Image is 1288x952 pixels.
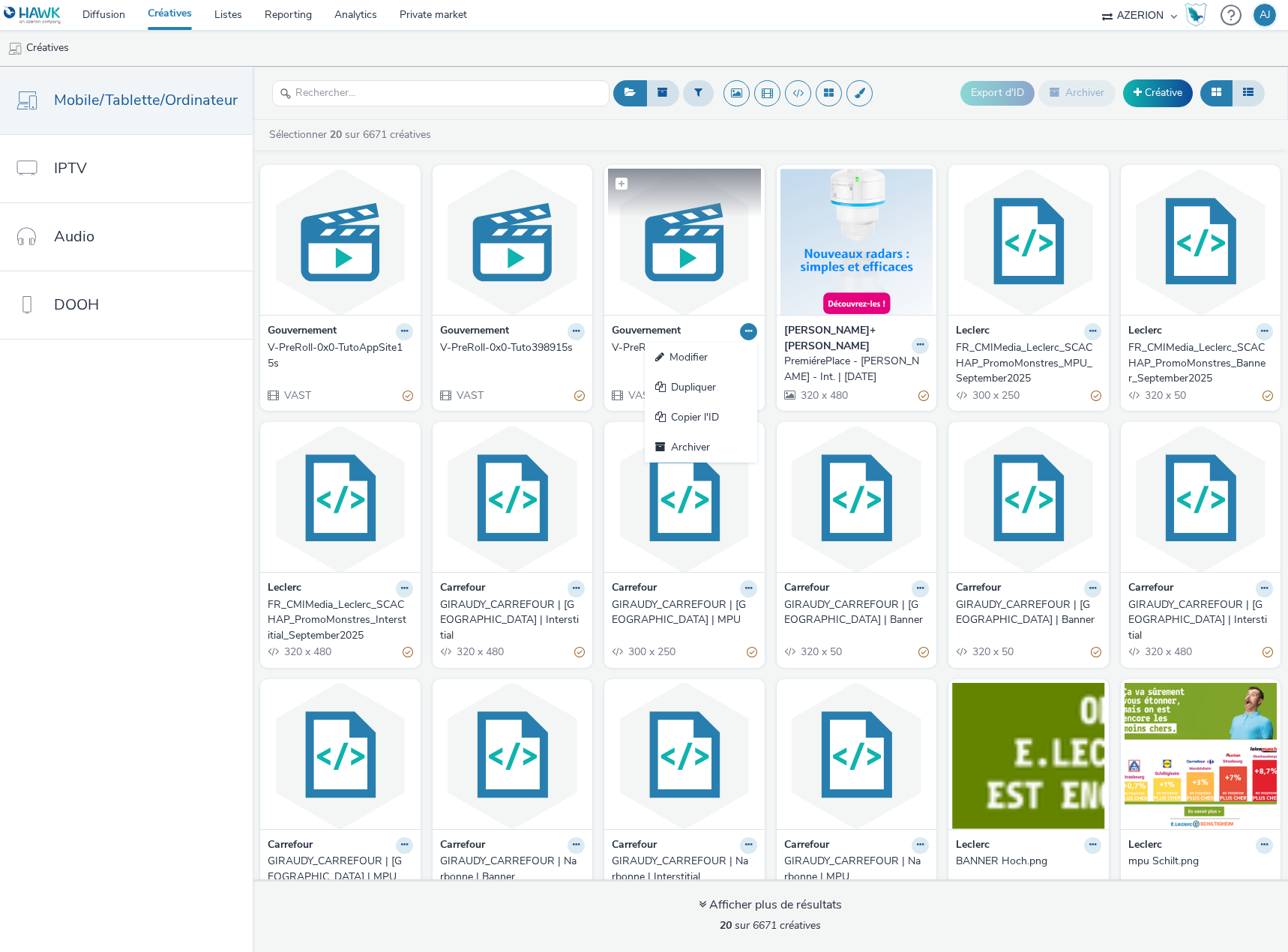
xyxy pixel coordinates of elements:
a: GIRAUDY_CARREFOUR | Narbonne | Interstitial [612,854,757,885]
div: GIRAUDY_CARREFOUR | Narbonne | Interstitial [612,854,751,885]
strong: Carrefour [1128,580,1173,597]
div: Partiellement valide [403,388,413,403]
a: Sélectionner sur 6671 créatives [268,127,437,142]
div: GIRAUDY_CARREFOUR | [GEOGRAPHIC_DATA] | Banner [956,597,1095,628]
strong: Carrefour [440,837,485,855]
img: GIRAUDY_CARREFOUR | PORTET SUR GARONNE | MPU visual [608,426,761,572]
a: GIRAUDY_CARREFOUR | [GEOGRAPHIC_DATA] | Interstitial [1128,597,1274,643]
span: VAST [455,388,484,403]
strong: Carrefour [956,580,1001,597]
div: GIRAUDY_CARREFOUR | [GEOGRAPHIC_DATA] | Interstitial [440,597,580,643]
img: GIRAUDY_CARREFOUR | Narbonne | Interstitial visual [608,683,761,829]
div: GIRAUDY_CARREFOUR | [GEOGRAPHIC_DATA] | Interstitial [1128,597,1268,643]
div: GIRAUDY_CARREFOUR | Narbonne | MPU [784,854,924,885]
div: Afficher plus de résultats [699,897,842,914]
div: BANNER Hoch.png [956,854,1095,869]
button: Archiver [1038,80,1116,106]
strong: [PERSON_NAME]+[PERSON_NAME] [784,323,909,354]
strong: Carrefour [440,580,485,597]
div: Partiellement valide [1263,645,1273,660]
a: V-PreRoll-0x0-ExFumeur15s [612,340,757,355]
a: GIRAUDY_CARREFOUR | Narbonne | Banner [440,854,586,885]
span: 320 x 50 [1143,388,1186,403]
strong: Gouvernement [440,323,509,340]
img: GIRAUDY_CARREFOUR | Narbonne | Banner visual [436,683,589,829]
strong: Carrefour [268,837,313,855]
strong: Carrefour [784,837,829,855]
a: Dupliquer [645,373,757,403]
a: GIRAUDY_CARREFOUR | [GEOGRAPHIC_DATA] | MPU [612,597,757,628]
input: Rechercher... [272,80,610,106]
div: Partiellement valide [918,645,929,660]
span: 320 x 480 [799,388,848,403]
img: FR_CMIMedia_Leclerc_SCACHAP_PromoMonstres_MPU_September2025 visual [952,169,1105,315]
button: Liste [1232,80,1265,106]
span: DOOH [54,294,99,316]
span: 320 x 480 [455,645,504,659]
div: Partiellement valide [403,645,413,660]
strong: Leclerc [1128,323,1162,340]
div: Partiellement valide [574,645,585,660]
a: Modifier [645,343,757,373]
img: V-PreRoll-0x0-TutoAppSite15s visual [264,169,417,315]
div: GIRAUDY_CARREFOUR | [GEOGRAPHIC_DATA] | MPU [612,597,751,628]
img: GIRAUDY_CARREFOUR | Narbonne | MPU visual [780,683,933,829]
span: Audio [54,226,94,247]
a: GIRAUDY_CARREFOUR | [GEOGRAPHIC_DATA] | Interstitial [440,597,586,643]
img: FR_CMIMedia_Leclerc_SCACHAP_PromoMonstres_Banner_September2025 visual [1125,169,1278,315]
div: GIRAUDY_CARREFOUR | [GEOGRAPHIC_DATA] | Banner [784,597,924,628]
a: GIRAUDY_CARREFOUR | [GEOGRAPHIC_DATA] | Banner [956,597,1101,628]
div: FR_CMIMedia_Leclerc_SCACHAP_PromoMonstres_MPU_September2025 [956,340,1095,386]
img: PremiérePlace - Endress Hauser - Int. | 01/10/2025 visual [780,169,933,315]
div: Partiellement valide [918,388,929,403]
a: mpu Schilt.png [1128,854,1274,869]
div: GIRAUDY_CARREFOUR | Narbonne | Banner [440,854,580,885]
strong: Leclerc [1128,837,1162,855]
a: Créative [1123,79,1193,106]
strong: Carrefour [612,580,657,597]
span: sur 6671 créatives [720,918,821,933]
div: Partiellement valide [1091,388,1101,403]
div: mpu Schilt.png [1128,854,1268,869]
a: FR_CMIMedia_Leclerc_SCACHAP_PromoMonstres_MPU_September2025 [956,340,1101,386]
span: Mobile/Tablette/Ordinateur [54,89,238,111]
img: Hawk Academy [1185,3,1207,27]
img: GIRAUDY_CARREFOUR | PORTET SUR GARONNE | Banner visual [780,426,933,572]
a: Hawk Academy [1185,3,1213,27]
div: V-PreRoll-0x0-Tuto398915s [440,340,580,355]
span: 320 x 480 [1143,645,1192,659]
a: GIRAUDY_CARREFOUR | [GEOGRAPHIC_DATA] | Banner [784,597,930,628]
img: GIRAUDY_CARREFOUR | PORTET SUR GARONNE | Interstitial visual [436,426,589,572]
strong: Gouvernement [268,323,337,340]
a: BANNER Hoch.png [956,854,1101,869]
a: FR_CMIMedia_Leclerc_SCACHAP_PromoMonstres_Banner_September2025 [1128,340,1274,386]
img: mobile [7,41,22,56]
img: V-PreRoll-0x0-Tuto398915s visual [436,169,589,315]
strong: Leclerc [268,580,301,597]
img: mpu Schilt.png visual [1125,683,1278,829]
button: Grille [1200,80,1233,106]
strong: Leclerc [956,837,990,855]
button: Export d'ID [960,81,1035,105]
a: FR_CMIMedia_Leclerc_SCACHAP_PromoMonstres_Interstitial_September2025 [268,597,413,643]
span: VAST [627,388,655,403]
img: GIRAUDY_CARREFOUR | Perpignan | Banner visual [952,426,1105,572]
img: BANNER Hoch.png visual [952,683,1105,829]
div: Partiellement valide [574,388,585,403]
img: FR_CMIMedia_Leclerc_SCACHAP_PromoMonstres_Interstitial_September2025 visual [264,426,417,572]
span: 320 x 480 [283,645,331,659]
a: GIRAUDY_CARREFOUR | Narbonne | MPU [784,854,930,885]
strong: Gouvernement [612,323,681,340]
img: GIRAUDY_CARREFOUR | Perpignan | Interstitial visual [1125,426,1278,572]
div: AJ [1260,4,1271,26]
span: VAST [283,388,311,403]
a: V-PreRoll-0x0-TutoAppSite15s [268,340,413,371]
img: GIRAUDY_CARREFOUR | Perpignan | MPU visual [264,683,417,829]
div: PremiérePlace - [PERSON_NAME] - Int. | [DATE] [784,354,924,385]
strong: Carrefour [784,580,829,597]
strong: 20 [720,918,732,933]
div: FR_CMIMedia_Leclerc_SCACHAP_PromoMonstres_Banner_September2025 [1128,340,1268,386]
span: 320 x 50 [971,645,1014,659]
a: V-PreRoll-0x0-Tuto398915s [440,340,586,355]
